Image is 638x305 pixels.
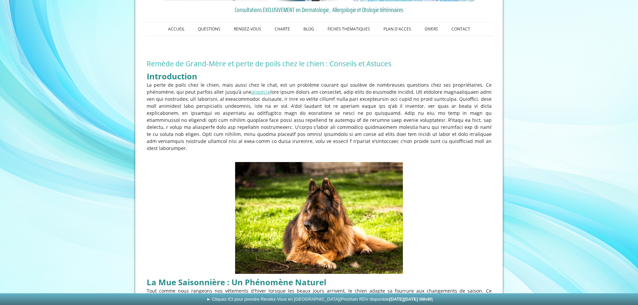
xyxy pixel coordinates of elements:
span: La Mue Saisonnière : Un Phénomène Naturel [147,277,326,288]
a: DIVERS [418,23,445,35]
a: ACCUEIL [161,23,191,35]
p: La perte de poils chez le chien, mais aussi chez le chat, est un problème courant qui soulève de ... [147,81,492,152]
a: BLOG [297,23,321,35]
strong: Introduction [147,71,197,82]
a: FICHES THEMATIQUES [321,23,377,35]
b: [DATE][DATE] 08h40 [389,297,432,302]
a: alopécie [252,89,270,95]
a: QUESTIONS [191,23,227,35]
a: PLAN D'ACCES [377,23,418,35]
a: Consultations EXCLUSIVEMENT en Dermatologie, Allergologie et Otologie Vétérinaires [147,5,492,15]
a: RENDEZ-VOUS [227,23,268,35]
span: (Prochain RDV disponible ) [339,297,433,302]
h1: Remède de Grand-Mère et perte de poils chez le chien : Conseils et Astuces [147,59,492,68]
a: CHARTE [268,23,297,35]
span: ► Cliquez ICI pour prendre Rendez-Vous en [GEOGRAPHIC_DATA] [206,297,433,302]
a: CONTACT [445,23,477,35]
